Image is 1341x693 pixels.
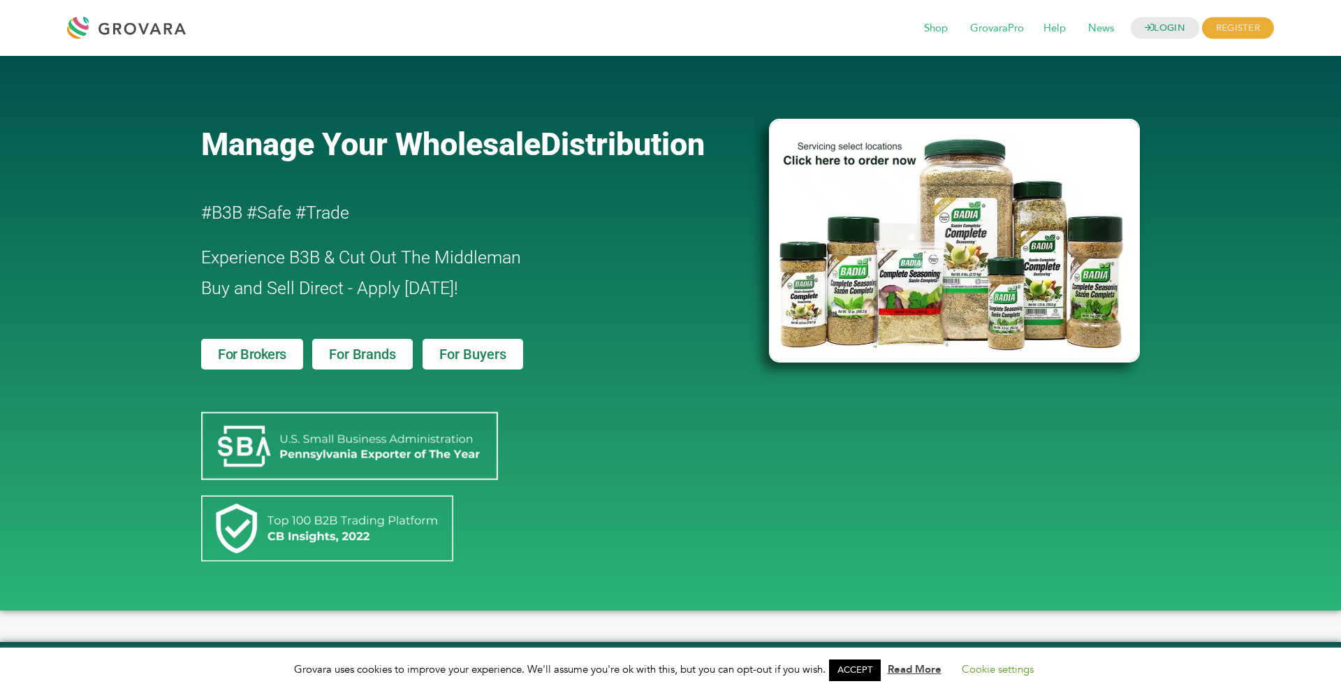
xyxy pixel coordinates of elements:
[218,347,286,361] span: For Brokers
[201,126,541,163] span: Manage Your Wholesale
[829,659,881,681] a: ACCEPT
[960,15,1034,42] span: GrovaraPro
[294,662,1048,676] span: Grovara uses cookies to improve your experience. We'll assume you're ok with this, but you can op...
[201,339,303,370] a: For Brokers
[1034,15,1076,42] span: Help
[201,198,689,228] h2: #B3B #Safe #Trade
[201,126,746,163] a: Manage Your WholesaleDistribution
[541,126,705,163] span: Distribution
[1034,21,1076,36] a: Help
[439,347,506,361] span: For Buyers
[201,278,458,298] span: Buy and Sell Direct - Apply [DATE]!
[914,21,958,36] a: Shop
[888,662,941,676] a: Read More
[1078,15,1124,42] span: News
[914,15,958,42] span: Shop
[1131,17,1199,39] a: LOGIN
[329,347,395,361] span: For Brands
[423,339,523,370] a: For Buyers
[312,339,412,370] a: For Brands
[1078,21,1124,36] a: News
[962,662,1034,676] a: Cookie settings
[960,21,1034,36] a: GrovaraPro
[1202,17,1274,39] span: REGISTER
[201,247,521,268] span: Experience B3B & Cut Out The Middleman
